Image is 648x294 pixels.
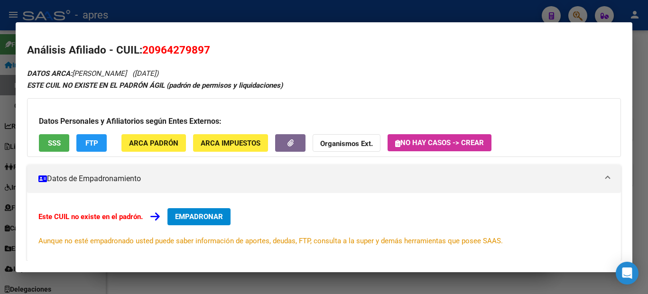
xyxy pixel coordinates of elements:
span: Aunque no esté empadronado usted puede saber información de aportes, deudas, FTP, consulta a la s... [38,237,503,245]
strong: Organismos Ext. [320,139,373,148]
span: ([DATE]) [132,69,158,78]
strong: DATOS ARCA: [27,69,72,78]
button: ARCA Impuestos [193,134,268,152]
button: EMPADRONAR [167,208,231,225]
button: SSS [39,134,69,152]
h3: Datos Personales y Afiliatorios según Entes Externos: [39,116,609,127]
span: ARCA Padrón [129,139,178,147]
div: Open Intercom Messenger [616,262,639,285]
strong: ESTE CUIL NO EXISTE EN EL PADRÓN ÁGIL (padrón de permisos y liquidaciones) [27,81,283,90]
span: No hay casos -> Crear [395,138,484,147]
span: FTP [85,139,98,147]
h2: Análisis Afiliado - CUIL: [27,42,621,58]
button: Organismos Ext. [313,134,380,152]
mat-panel-title: Datos de Empadronamiento [38,173,598,184]
span: EMPADRONAR [175,212,223,221]
span: ARCA Impuestos [201,139,260,147]
button: No hay casos -> Crear [388,134,491,151]
span: 20964279897 [142,44,210,56]
button: ARCA Padrón [121,134,186,152]
span: SSS [48,139,61,147]
div: Datos de Empadronamiento [27,193,621,261]
strong: Este CUIL no existe en el padrón. [38,212,143,221]
button: FTP [76,134,107,152]
span: [PERSON_NAME] [27,69,127,78]
mat-expansion-panel-header: Datos de Empadronamiento [27,165,621,193]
